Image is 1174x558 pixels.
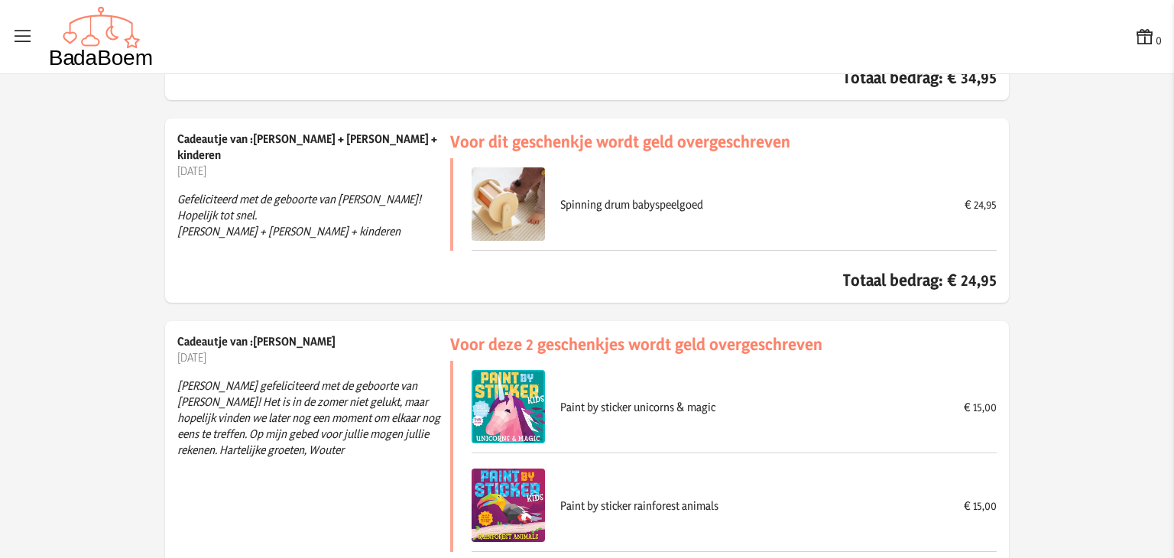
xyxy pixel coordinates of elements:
[177,131,450,163] p: Cadeautje van :[PERSON_NAME] + [PERSON_NAME] + kinderen
[560,399,949,415] div: Paint by sticker unicorns & magic
[450,269,997,290] p: Totaal bedrag: € 24,95
[177,333,450,349] p: Cadeautje van :[PERSON_NAME]
[177,349,450,365] p: [DATE]
[177,163,450,179] p: [DATE]
[472,167,545,241] img: Spinning drum babyspeelgoed
[177,179,450,251] p: Gefeliciteerd met de geboorte van [PERSON_NAME]! Hopelijk tot snel. [PERSON_NAME] + [PERSON_NAME]...
[49,6,154,67] img: Badaboem
[964,498,997,514] div: € 15,00
[450,333,997,355] h3: Voor deze 2 geschenkjes wordt geld overgeschreven
[472,370,545,443] img: Paint by sticker unicorns & magic
[177,365,450,470] p: [PERSON_NAME] gefeliciteerd met de geboorte van [PERSON_NAME]! Het is in de zomer niet gelukt, ma...
[964,399,997,415] div: € 15,00
[965,196,997,212] div: € 24,95
[560,196,949,212] div: Spinning drum babyspeelgoed
[560,498,949,514] div: Paint by sticker rainforest animals
[450,67,997,88] p: Totaal bedrag: € 34,95
[450,131,997,152] h3: Voor dit geschenkje wordt geld overgeschreven
[472,469,545,542] img: Paint by sticker rainforest animals
[1134,26,1162,48] button: 0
